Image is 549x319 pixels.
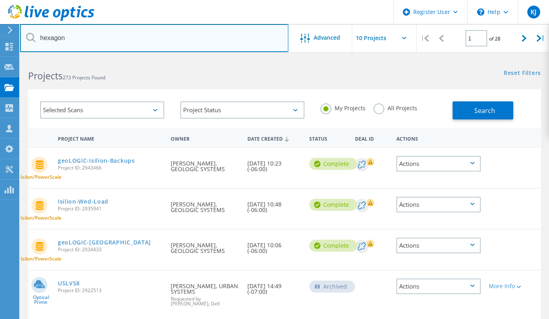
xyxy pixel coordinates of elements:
[167,271,244,314] div: [PERSON_NAME], URBAN SYSTEMS
[20,216,61,220] span: Isilon/PowerScale
[20,175,61,180] span: Isilon/PowerScale
[20,24,288,52] input: Search projects by name, owner, ID, company, etc
[396,279,481,294] div: Actions
[28,295,54,305] span: Optical Prime
[453,101,513,119] button: Search
[58,166,163,170] span: Project ID: 2943466
[477,8,484,16] svg: \n
[243,148,305,180] div: [DATE] 10:23 (-06:00)
[243,131,305,146] div: Date Created
[396,197,481,212] div: Actions
[531,9,537,15] span: KJ
[243,189,305,221] div: [DATE] 10:48 (-06:00)
[243,271,305,303] div: [DATE] 14:49 (-07:00)
[489,35,500,42] span: of 28
[20,256,61,261] span: Isilon/PowerScale
[58,247,163,252] span: Project ID: 2934433
[320,103,365,111] label: My Projects
[314,35,340,40] span: Advanced
[58,281,80,286] a: USLVS8
[396,238,481,253] div: Actions
[309,240,357,252] div: Complete
[392,131,485,145] div: Actions
[489,283,522,289] div: More Info
[58,199,108,204] a: Isilion-Wed-Load
[474,106,495,115] span: Search
[8,17,94,22] a: Live Optics Dashboard
[416,24,433,52] div: |
[533,24,549,52] div: |
[40,101,164,119] div: Selected Scans
[309,199,357,211] div: Complete
[396,156,481,172] div: Actions
[373,103,417,111] label: All Projects
[243,230,305,262] div: [DATE] 10:06 (-06:00)
[54,131,167,145] div: Project Name
[309,158,357,170] div: Complete
[58,288,163,293] span: Project ID: 2922513
[167,131,244,145] div: Owner
[504,70,541,77] a: Reset Filters
[180,101,304,119] div: Project Status
[167,148,244,180] div: [PERSON_NAME], GEOLOGIC SYSTEMS
[171,297,240,306] span: Requested by [PERSON_NAME], Dell
[58,240,151,245] a: geoLOGIC-[GEOGRAPHIC_DATA]
[167,230,244,262] div: [PERSON_NAME], GEOLOGIC SYSTEMS
[167,189,244,221] div: [PERSON_NAME], GEOLOGIC SYSTEMS
[351,131,392,145] div: Deal Id
[28,69,63,82] b: Projects
[309,281,355,293] div: Archived
[63,74,105,81] span: 273 Projects Found
[305,131,351,145] div: Status
[58,158,135,164] a: geoLOGIC-Isilion-Backups
[58,206,163,211] span: Project ID: 2935941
